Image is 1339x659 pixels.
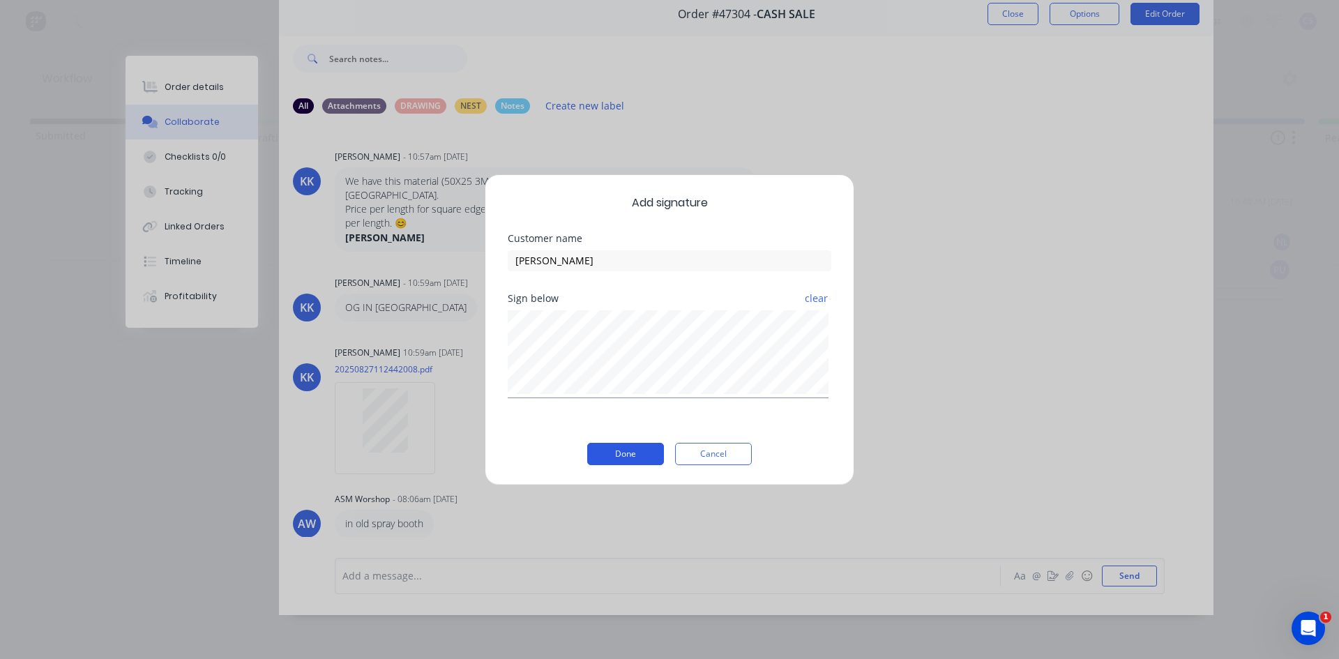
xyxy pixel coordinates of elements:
iframe: Intercom live chat [1292,612,1325,645]
span: 1 [1320,612,1331,623]
input: Enter customer name [508,250,831,271]
div: Customer name [508,234,831,243]
span: Add signature [508,195,831,211]
div: Sign below [508,294,831,303]
button: clear [804,286,829,311]
button: Cancel [675,443,752,465]
button: Done [587,443,664,465]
